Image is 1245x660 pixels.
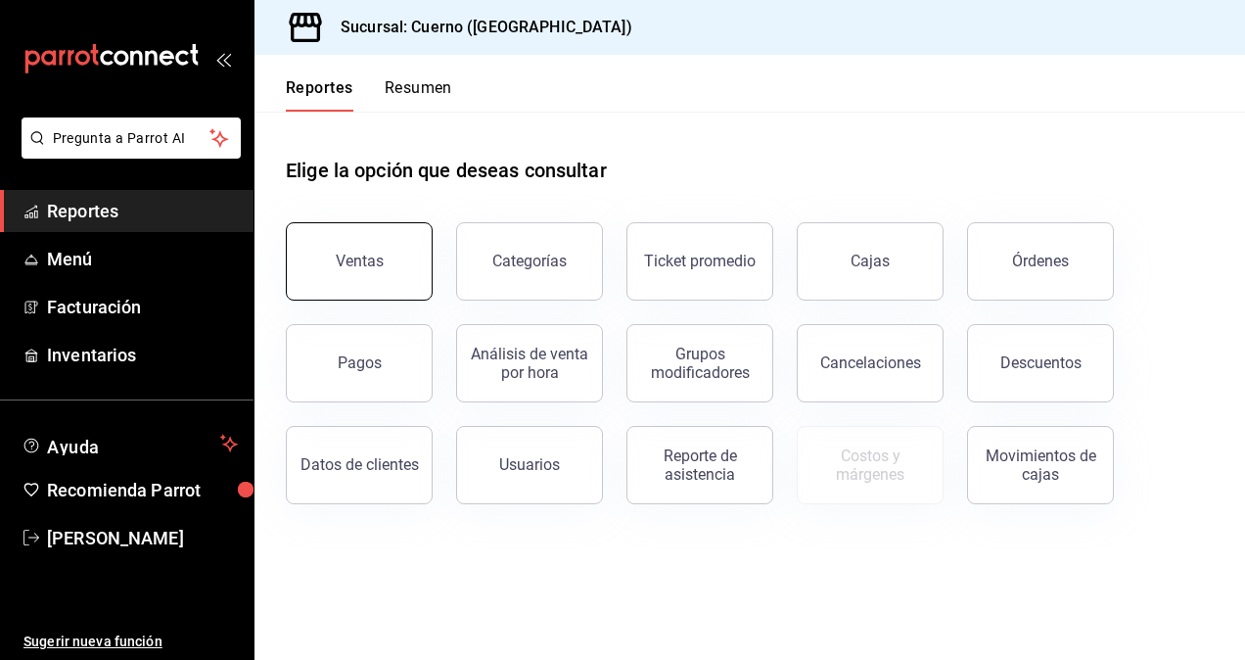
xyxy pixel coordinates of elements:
button: Movimientos de cajas [967,426,1114,504]
button: Categorías [456,222,603,301]
button: Pregunta a Parrot AI [22,118,241,159]
button: Pagos [286,324,433,402]
span: [PERSON_NAME] [47,525,238,551]
div: Movimientos de cajas [980,447,1101,484]
div: Categorías [492,252,567,270]
button: Resumen [385,78,452,112]
button: Grupos modificadores [626,324,773,402]
div: Usuarios [499,455,560,474]
div: Ventas [336,252,384,270]
div: Datos de clientes [300,455,419,474]
button: Cancelaciones [797,324,944,402]
button: Descuentos [967,324,1114,402]
button: Ticket promedio [626,222,773,301]
button: Contrata inventarios para ver este reporte [797,426,944,504]
div: Descuentos [1000,354,1082,372]
a: Cajas [797,222,944,301]
button: Usuarios [456,426,603,504]
button: Datos de clientes [286,426,433,504]
div: Costos y márgenes [809,447,931,484]
div: Ticket promedio [644,252,756,270]
button: Reportes [286,78,353,112]
span: Facturación [47,294,238,320]
span: Recomienda Parrot [47,477,238,503]
div: Órdenes [1012,252,1069,270]
div: Cajas [851,250,891,273]
span: Ayuda [47,432,212,455]
span: Pregunta a Parrot AI [53,128,210,149]
div: navigation tabs [286,78,452,112]
button: Ventas [286,222,433,301]
div: Pagos [338,354,382,372]
span: Inventarios [47,342,238,368]
div: Análisis de venta por hora [469,345,590,382]
div: Cancelaciones [820,354,921,372]
button: open_drawer_menu [215,51,231,67]
div: Reporte de asistencia [639,447,761,484]
span: Sugerir nueva función [23,632,238,652]
button: Análisis de venta por hora [456,324,603,402]
span: Reportes [47,198,238,224]
button: Órdenes [967,222,1114,301]
div: Grupos modificadores [639,345,761,382]
h1: Elige la opción que deseas consultar [286,156,607,185]
h3: Sucursal: Cuerno ([GEOGRAPHIC_DATA]) [325,16,632,39]
span: Menú [47,246,238,272]
a: Pregunta a Parrot AI [14,142,241,163]
button: Reporte de asistencia [626,426,773,504]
